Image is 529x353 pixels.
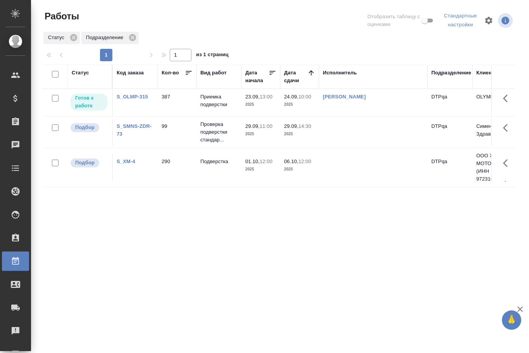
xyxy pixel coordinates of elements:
[260,94,272,100] p: 13:00
[284,130,315,138] p: 2025
[245,165,276,173] p: 2025
[70,158,108,168] div: Можно подбирать исполнителей
[75,124,95,131] p: Подбор
[70,93,108,111] div: Исполнитель может приступить к работе
[476,122,513,138] p: Сименс Здравоохранение
[200,93,238,108] p: Приемка подверстки
[498,154,517,172] button: Здесь прячутся важные кнопки
[162,69,179,77] div: Кол-во
[200,69,227,77] div: Вид работ
[479,11,498,30] span: Настроить таблицу
[75,94,103,110] p: Готов к работе
[476,93,513,101] p: OLYMPUS
[75,159,95,167] p: Подбор
[200,121,238,144] p: Проверка подверстки стандар...
[72,69,89,77] div: Статус
[284,101,315,108] p: 2025
[441,10,479,31] div: split button
[158,89,196,116] td: 387
[323,94,366,100] a: [PERSON_NAME]
[158,119,196,146] td: 99
[43,32,80,44] div: Статус
[117,123,152,137] a: S_SMNS-ZDR-73
[427,154,472,181] td: DTPqa
[245,69,269,84] div: Дата начала
[298,158,311,164] p: 12:00
[427,119,472,146] td: DTPqa
[284,123,298,129] p: 29.09,
[431,69,471,77] div: Подразделение
[86,34,126,41] p: Подразделение
[284,69,307,84] div: Дата сдачи
[427,89,472,116] td: DTPqa
[505,312,518,328] span: 🙏
[284,165,315,173] p: 2025
[476,152,513,183] p: ООО ХИТ МОТОРЗ РУС (ИНН 9723160500)
[245,123,260,129] p: 29.09,
[117,158,135,164] a: S_XM-4
[158,154,196,181] td: 290
[200,158,238,165] p: Подверстка
[245,130,276,138] p: 2025
[81,32,139,44] div: Подразделение
[245,158,260,164] p: 01.10,
[117,69,144,77] div: Код заказа
[245,94,260,100] p: 23.09,
[498,13,514,28] span: Посмотреть информацию
[260,123,272,129] p: 11:00
[43,10,79,22] span: Работы
[323,69,357,77] div: Исполнитель
[298,123,311,129] p: 14:30
[196,50,229,61] span: из 1 страниц
[284,94,298,100] p: 24.09,
[498,119,517,137] button: Здесь прячутся важные кнопки
[476,69,494,77] div: Клиент
[284,158,298,164] p: 06.10,
[260,158,272,164] p: 12:00
[245,101,276,108] p: 2025
[48,34,67,41] p: Статус
[502,310,521,330] button: 🙏
[117,94,148,100] a: S_OLMP-315
[70,122,108,133] div: Можно подбирать исполнителей
[367,13,420,28] span: Отобразить таблицу с оценками
[298,94,311,100] p: 10:00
